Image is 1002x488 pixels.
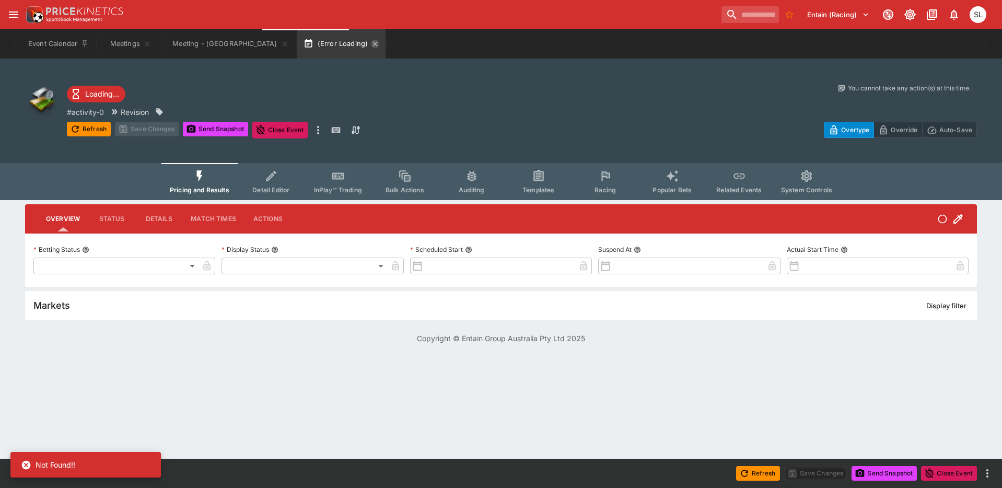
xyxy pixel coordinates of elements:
[82,246,89,253] button: Betting Status
[901,5,919,24] button: Toggle light/dark mode
[781,186,832,194] span: System Controls
[161,163,841,200] div: Event type filters
[716,186,762,194] span: Related Events
[824,122,874,138] button: Overtype
[297,29,386,59] button: (Error Loading)
[721,6,779,23] input: search
[67,107,104,118] p: Copy To Clipboard
[38,206,88,231] button: Overview
[970,6,986,23] div: Singa Livett
[244,206,292,231] button: Actions
[386,186,424,194] span: Bulk Actions
[33,245,80,254] p: Betting Status
[33,299,70,311] h5: Markets
[879,5,898,24] button: Connected to PK
[824,122,977,138] div: Start From
[252,122,308,138] button: Close Event
[787,245,838,254] p: Actual Start Time
[848,84,971,93] p: You cannot take any action(s) at this time.
[183,122,248,136] button: Send Snapshot
[920,297,973,314] button: Display filter
[312,122,324,138] button: more
[170,186,229,194] span: Pricing and Results
[67,122,111,136] button: Refresh
[736,466,780,481] button: Refresh
[852,466,917,481] button: Send Snapshot
[166,29,295,59] button: Meeting - Cambridge
[85,88,119,99] p: Loading...
[135,206,182,231] button: Details
[653,186,692,194] span: Popular Bets
[4,5,23,24] button: open drawer
[22,29,95,59] button: Event Calendar
[966,3,989,26] button: Singa Livett
[25,84,59,117] img: other.png
[97,29,164,59] button: Meetings
[46,17,102,22] img: Sportsbook Management
[465,246,472,253] button: Scheduled Start
[36,460,75,469] span: Not Found!!
[781,6,798,23] button: No Bookmarks
[46,7,123,15] img: PriceKinetics
[939,124,972,135] p: Auto-Save
[891,124,917,135] p: Override
[410,245,463,254] p: Scheduled Start
[252,186,289,194] span: Detail Editor
[595,186,616,194] span: Racing
[121,107,149,118] p: Revision
[271,246,278,253] button: Display Status
[801,6,876,23] button: Select Tenant
[88,206,135,231] button: Status
[921,466,977,481] button: Close Event
[634,246,641,253] button: Suspend At
[459,186,484,194] span: Auditing
[981,467,994,480] button: more
[945,5,963,24] button: Notifications
[923,5,941,24] button: Documentation
[23,4,44,25] img: PriceKinetics Logo
[841,246,848,253] button: Actual Start Time
[873,122,922,138] button: Override
[314,186,362,194] span: InPlay™ Trading
[598,245,632,254] p: Suspend At
[222,245,269,254] p: Display Status
[841,124,869,135] p: Overtype
[522,186,554,194] span: Templates
[922,122,977,138] button: Auto-Save
[182,206,244,231] button: Match Times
